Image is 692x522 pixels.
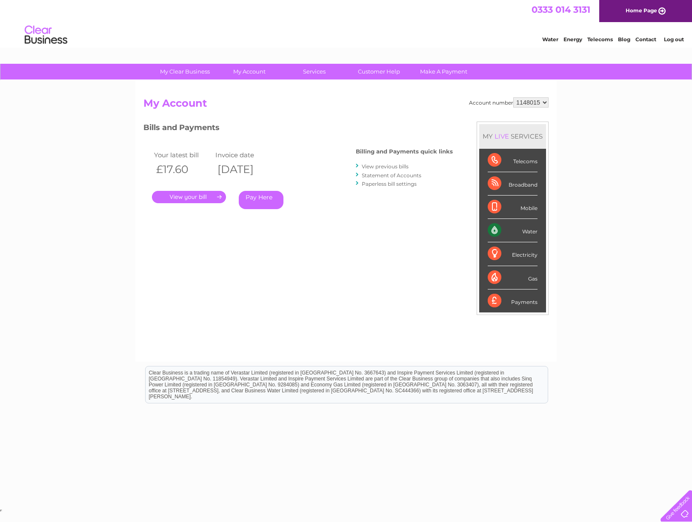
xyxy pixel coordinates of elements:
a: Services [279,64,349,79]
img: logo.png [24,22,68,48]
a: View previous bills [362,163,409,170]
div: Mobile [488,196,538,219]
div: Broadband [488,172,538,196]
td: Invoice date [213,149,275,161]
div: Electricity [488,242,538,266]
div: Clear Business is a trading name of Verastar Limited (registered in [GEOGRAPHIC_DATA] No. 3667643... [146,5,548,41]
a: 0333 014 3131 [532,4,590,15]
th: [DATE] [213,161,275,178]
a: Energy [563,36,582,43]
a: Make A Payment [409,64,479,79]
a: Blog [618,36,630,43]
a: Telecoms [587,36,613,43]
h4: Billing and Payments quick links [356,148,453,155]
a: Customer Help [344,64,414,79]
div: Payments [488,289,538,312]
div: LIVE [493,132,511,140]
th: £17.60 [152,161,213,178]
a: Pay Here [239,191,283,209]
div: MY SERVICES [479,124,546,148]
div: Telecoms [488,149,538,172]
a: My Account [214,64,285,79]
a: . [152,191,226,203]
a: Log out [664,36,684,43]
a: My Clear Business [150,64,220,79]
a: Statement of Accounts [362,172,421,179]
h2: My Account [143,97,549,113]
a: Contact [635,36,656,43]
div: Water [488,219,538,242]
div: Gas [488,266,538,289]
div: Account number [469,97,549,108]
a: Paperless bill settings [362,181,417,187]
h3: Bills and Payments [143,122,453,136]
td: Your latest bill [152,149,213,161]
a: Water [542,36,558,43]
